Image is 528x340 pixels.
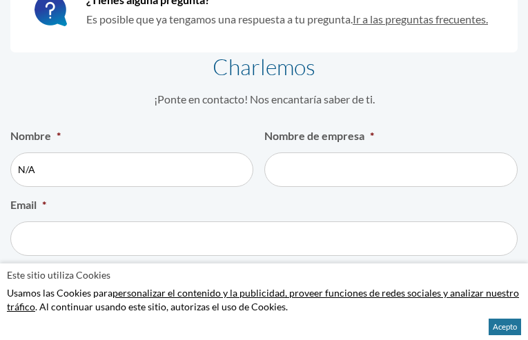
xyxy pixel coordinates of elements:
[7,283,521,317] p: Usamos las Cookies para . Al continuar usando este sitio, autorizas el uso de Cookies.
[10,198,46,212] label: Email
[489,319,521,335] button: Acepto
[10,52,518,81] h2: Charlemos
[10,92,518,108] p: ¡Ponte en contacto! Nos encantaría saber de ti.
[264,129,374,143] label: Nombre de empresa
[86,10,511,28] p: Es posible que ya tengamos una respuesta a tu pregunta.
[7,268,521,281] h2: Este sitio utiliza Cookies
[10,129,61,143] label: Nombre
[353,12,488,26] a: Ir a las preguntas frecuentes.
